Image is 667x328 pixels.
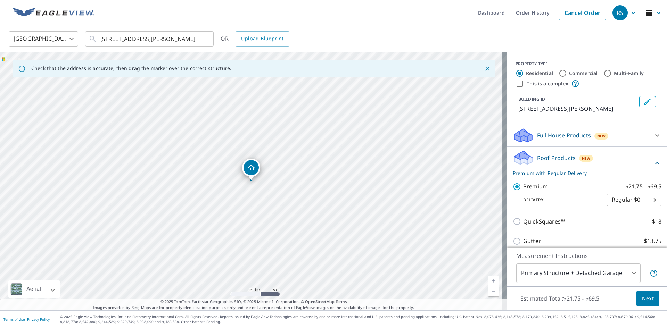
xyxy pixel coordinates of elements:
[513,150,661,177] div: Roof ProductsNewPremium with Regular Delivery
[523,237,541,245] p: Gutter
[27,317,50,322] a: Privacy Policy
[483,64,492,73] button: Close
[516,61,659,67] div: PROPERTY TYPE
[639,96,656,107] button: Edit building 1
[305,299,334,304] a: OpenStreetMap
[100,29,199,49] input: Search by address or latitude-longitude
[13,8,94,18] img: EV Logo
[559,6,606,20] a: Cancel Order
[221,31,289,47] div: OR
[518,104,636,113] p: [STREET_ADDRESS][PERSON_NAME]
[569,70,598,77] label: Commercial
[625,182,661,191] p: $21.75 - $69.5
[523,217,565,226] p: QuickSquares™
[597,133,606,139] span: New
[513,127,661,144] div: Full House ProductsNew
[160,299,347,305] span: © 2025 TomTom, Earthstar Geographics SIO, © 2025 Microsoft Corporation, ©
[488,276,499,286] a: Current Level 17, Zoom In
[3,317,50,321] p: |
[9,29,78,49] div: [GEOGRAPHIC_DATA]
[8,280,60,298] div: Aerial
[607,190,661,210] div: Regular $0
[241,34,283,43] span: Upload Blueprint
[612,5,628,20] div: RS
[636,291,659,306] button: Next
[518,96,545,102] p: BUILDING ID
[3,317,25,322] a: Terms of Use
[488,286,499,296] a: Current Level 17, Zoom Out
[336,299,347,304] a: Terms
[31,65,231,72] p: Check that the address is accurate, then drag the marker over the correct structure.
[523,182,548,191] p: Premium
[537,154,576,162] p: Roof Products
[527,80,568,87] label: This is a complex
[516,252,658,260] p: Measurement Instructions
[513,197,607,203] p: Delivery
[644,237,661,245] p: $13.75
[24,280,43,298] div: Aerial
[516,263,641,283] div: Primary Structure + Detached Garage
[242,159,260,180] div: Dropped pin, building 1, Residential property, 8300 W State Road 14 South Whitley, IN 46787
[650,269,658,277] span: Your report will include the primary structure and a detached garage if one exists.
[236,31,289,47] a: Upload Blueprint
[652,217,661,226] p: $18
[526,70,553,77] label: Residential
[582,155,591,161] span: New
[60,314,664,325] p: © 2025 Eagle View Technologies, Inc. and Pictometry International Corp. All Rights Reserved. Repo...
[513,169,653,177] p: Premium with Regular Delivery
[614,70,644,77] label: Multi-Family
[515,291,605,306] p: Estimated Total: $21.75 - $69.5
[537,131,591,140] p: Full House Products
[642,294,654,303] span: Next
